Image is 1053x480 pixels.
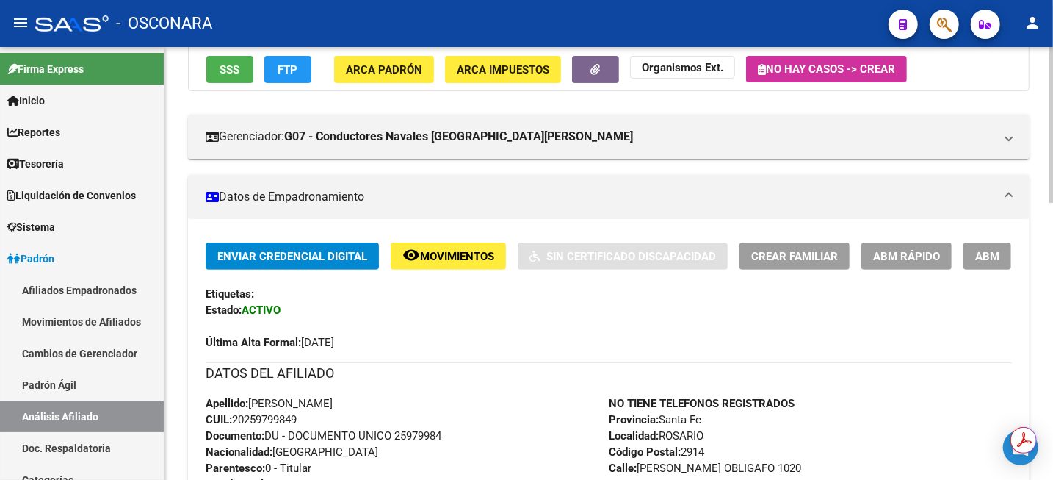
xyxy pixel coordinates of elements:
button: ABM [963,243,1011,270]
span: [PERSON_NAME] OBLIGAFO 1020 [609,462,801,475]
strong: Calle: [609,462,637,475]
button: FTP [264,56,311,83]
strong: CUIL: [206,413,232,426]
span: Inicio [7,93,45,109]
span: 0 - Titular [206,462,311,475]
strong: ACTIVO [242,304,281,317]
button: Sin Certificado Discapacidad [518,243,728,270]
button: Enviar Credencial Digital [206,243,379,270]
strong: Etiquetas: [206,287,254,301]
strong: Organismos Ext. [642,61,723,74]
strong: Código Postal: [609,445,681,459]
span: Enviar Credencial Digital [217,250,367,263]
span: Padrón [7,251,54,267]
span: [PERSON_NAME] [206,397,333,410]
button: ARCA Padrón [334,56,434,83]
span: No hay casos -> Crear [758,62,895,76]
strong: Apellido: [206,397,248,410]
span: [GEOGRAPHIC_DATA] [206,445,378,459]
div: Open Intercom Messenger [1003,430,1038,465]
mat-expansion-panel-header: Datos de Empadronamiento [188,175,1030,219]
strong: NO TIENE TELEFONOS REGISTRADOS [609,397,795,410]
strong: Nacionalidad: [206,445,272,459]
button: No hay casos -> Crear [746,56,907,82]
strong: Última Alta Formal: [206,336,301,349]
strong: Estado: [206,304,242,317]
button: ABM Rápido [861,243,952,270]
mat-icon: remove_red_eye [402,246,420,264]
span: ABM Rápido [873,250,940,263]
strong: G07 - Conductores Navales [GEOGRAPHIC_DATA][PERSON_NAME] [284,129,633,145]
strong: Localidad: [609,429,659,443]
mat-icon: person [1024,14,1041,32]
strong: Parentesco: [206,462,265,475]
h3: DATOS DEL AFILIADO [206,363,1012,384]
span: Sin Certificado Discapacidad [546,250,716,263]
span: Tesorería [7,156,64,172]
span: 2914 [609,445,704,459]
span: Crear Familiar [751,250,838,263]
span: FTP [278,63,298,76]
mat-panel-title: Gerenciador: [206,129,994,145]
span: DU - DOCUMENTO UNICO 25979984 [206,429,441,443]
span: [DATE] [206,336,334,349]
span: Movimientos [420,250,494,263]
span: ARCA Padrón [346,63,422,76]
button: ARCA Impuestos [445,56,561,83]
span: 20259799849 [206,413,297,426]
strong: Provincia: [609,413,659,426]
button: Crear Familiar [739,243,850,270]
button: SSS [206,56,253,83]
button: Movimientos [391,243,506,270]
span: SSS [220,63,240,76]
span: ARCA Impuestos [457,63,549,76]
span: Reportes [7,124,60,140]
span: Sistema [7,219,55,235]
span: Liquidación de Convenios [7,187,136,204]
mat-icon: menu [12,14,29,32]
span: Firma Express [7,61,84,77]
strong: Documento: [206,429,264,443]
span: Santa Fe [609,413,701,426]
mat-expansion-panel-header: Gerenciador:G07 - Conductores Navales [GEOGRAPHIC_DATA][PERSON_NAME] [188,115,1030,159]
button: Organismos Ext. [630,56,735,79]
mat-panel-title: Datos de Empadronamiento [206,189,994,205]
span: - OSCONARA [116,7,212,40]
span: ROSARIO [609,429,703,443]
span: ABM [975,250,999,263]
